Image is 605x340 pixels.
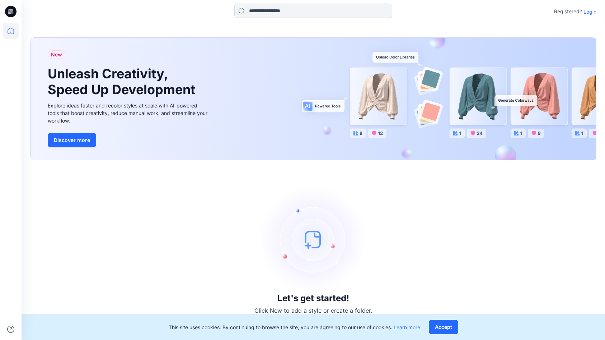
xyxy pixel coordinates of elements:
[254,306,372,315] p: Click New to add a style or create a folder.
[259,185,367,293] img: empty-state-image.svg
[48,102,209,124] div: Explore ideas faster and recolor styles at scale with AI-powered tools that boost creativity, red...
[583,8,596,15] p: Login
[48,133,209,147] a: Discover more
[51,50,62,59] span: New
[48,66,198,97] h1: Unleash Creativity, Speed Up Development
[429,320,458,334] button: Accept
[48,133,96,147] button: Discover more
[169,323,420,331] p: This site uses cookies. By continuing to browse the site, you are agreeing to our use of cookies.
[277,293,349,303] h3: Let's get started!
[554,7,582,16] p: Registered?
[394,324,420,330] a: Learn more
